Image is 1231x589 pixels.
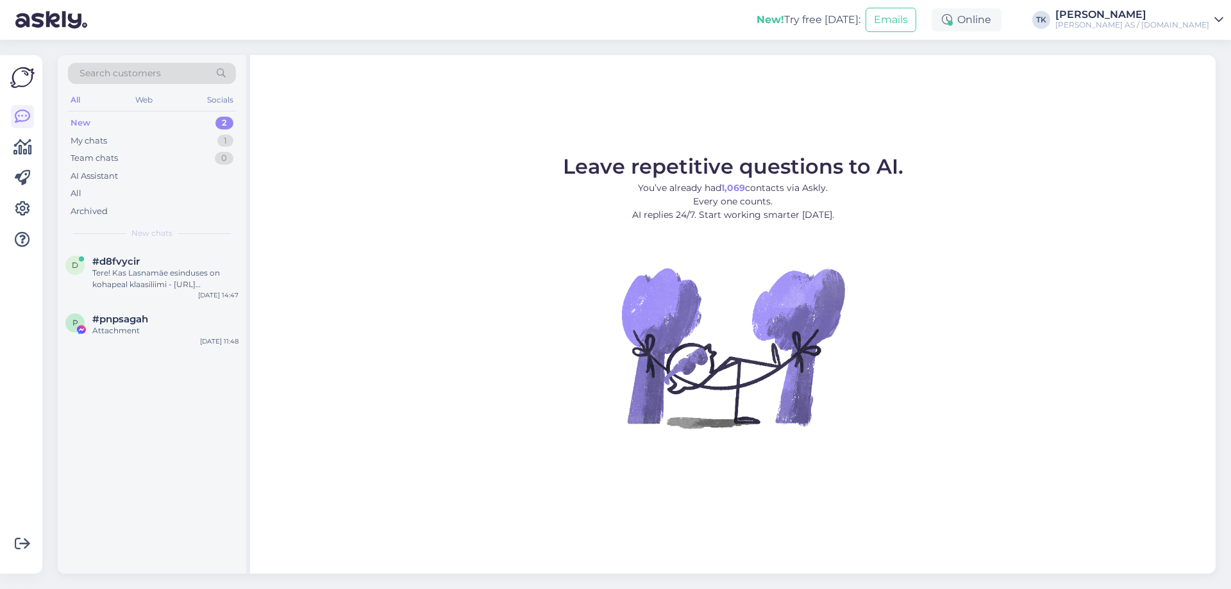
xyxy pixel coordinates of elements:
[71,135,107,147] div: My chats
[92,267,239,290] div: Tere! Kas Lasnamäe esinduses on kohapeal klaasiliimi - [URL][DOMAIN_NAME]
[1032,11,1050,29] div: TK
[71,152,118,165] div: Team chats
[92,325,239,336] div: Attachment
[71,170,118,183] div: AI Assistant
[71,117,90,129] div: New
[757,13,784,26] b: New!
[866,8,916,32] button: Emails
[563,181,903,222] p: You’ve already had contacts via Askly. Every one counts. AI replies 24/7. Start working smarter [...
[10,65,35,90] img: Askly Logo
[131,228,172,239] span: New chats
[200,336,239,346] div: [DATE] 11:48
[563,154,903,179] span: Leave repetitive questions to AI.
[198,290,239,300] div: [DATE] 14:47
[92,313,148,325] span: #pnpsagah
[205,92,236,108] div: Socials
[80,67,161,80] span: Search customers
[72,260,78,270] span: d
[617,232,848,463] img: No Chat active
[71,205,108,218] div: Archived
[932,8,1001,31] div: Online
[1055,20,1209,30] div: [PERSON_NAME] AS / [DOMAIN_NAME]
[72,318,78,328] span: p
[757,12,860,28] div: Try free [DATE]:
[1055,10,1223,30] a: [PERSON_NAME][PERSON_NAME] AS / [DOMAIN_NAME]
[215,152,233,165] div: 0
[92,256,140,267] span: #d8fvycir
[217,135,233,147] div: 1
[68,92,83,108] div: All
[721,182,745,194] b: 1,069
[133,92,155,108] div: Web
[215,117,233,129] div: 2
[71,187,81,200] div: All
[1055,10,1209,20] div: [PERSON_NAME]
